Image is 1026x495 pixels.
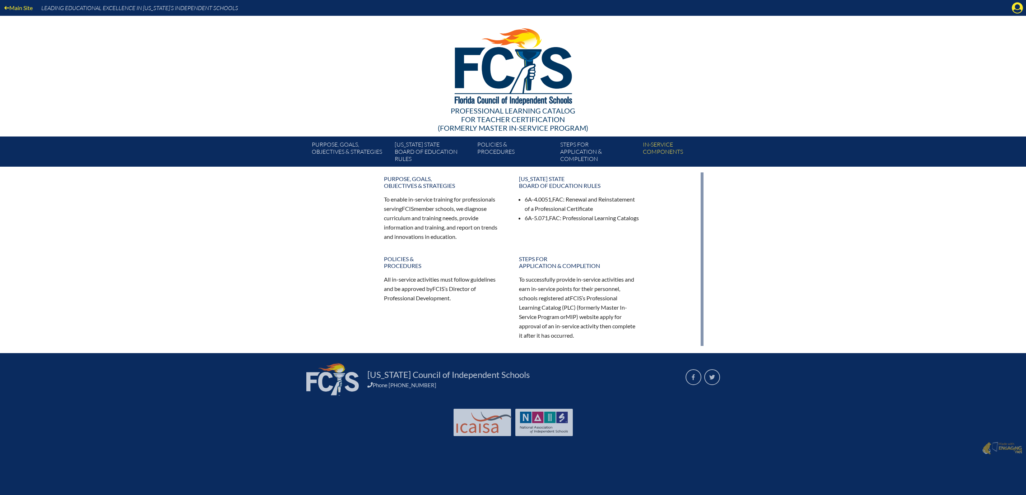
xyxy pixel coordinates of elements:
div: Phone [PHONE_NUMBER] [367,382,677,388]
svg: Manage account [1012,2,1023,14]
p: All in-service activities must follow guidelines and be approved by ’s Director of Professional D... [384,275,505,303]
span: PLC [564,304,574,311]
p: To enable in-service training for professionals serving member schools, we diagnose curriculum an... [384,195,505,241]
a: [US_STATE] StateBoard of Education rules [515,172,644,192]
img: NAIS Logo [520,412,568,433]
span: FAC [549,214,560,221]
img: Int'l Council Advancing Independent School Accreditation logo [456,412,512,433]
a: [US_STATE] Council of Independent Schools [365,369,533,380]
a: Made with [979,440,1025,457]
span: FCIS [432,285,444,292]
a: Main Site [1,3,36,13]
img: FCISlogo221.eps [439,16,587,114]
span: MIP [566,313,576,320]
a: [US_STATE] StateBoard of Education rules [392,139,474,167]
img: FCIS_logo_white [306,363,359,395]
span: FAC [552,196,563,203]
a: Policies &Procedures [380,253,509,272]
li: 6A-4.0051, : Renewal and Reinstatement of a Professional Certificate [525,195,640,213]
span: FCIS [402,205,414,212]
img: Engaging - Bring it online [992,442,999,452]
a: Steps forapplication & completion [557,139,640,167]
a: Steps forapplication & completion [515,253,644,272]
a: Purpose, goals,objectives & strategies [309,139,391,167]
img: Engaging - Bring it online [982,442,991,455]
span: for Teacher Certification [461,115,565,124]
img: Engaging - Bring it online [998,446,1022,454]
a: In-servicecomponents [640,139,723,167]
li: 6A-5.071, : Professional Learning Catalogs [525,213,640,223]
p: Made with [998,442,1022,455]
div: Professional Learning Catalog (formerly Master In-service Program) [306,106,720,132]
span: FCIS [570,295,582,301]
a: Purpose, goals,objectives & strategies [380,172,509,192]
a: Policies &Procedures [474,139,557,167]
p: To successfully provide in-service activities and earn in-service points for their personnel, sch... [519,275,640,340]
